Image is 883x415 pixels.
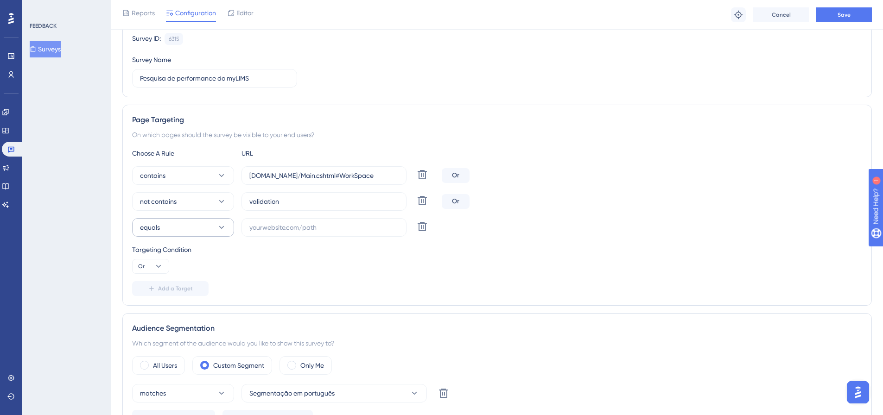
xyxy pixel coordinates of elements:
[442,168,470,183] div: Or
[140,170,165,181] span: contains
[249,388,335,399] span: Segmentação em português
[132,338,862,349] div: Which segment of the audience would you like to show this survey to?
[132,384,234,402] button: matches
[241,384,427,402] button: Segmentação em português
[132,33,161,45] div: Survey ID:
[22,2,58,13] span: Need Help?
[132,323,862,334] div: Audience Segmentation
[753,7,809,22] button: Cancel
[249,196,399,207] input: yourwebsite.com/path
[169,35,179,43] div: 6315
[249,222,399,233] input: yourwebsite.com/path
[175,7,216,19] span: Configuration
[132,54,171,65] div: Survey Name
[844,378,872,406] iframe: UserGuiding AI Assistant Launcher
[132,114,862,126] div: Page Targeting
[838,11,851,19] span: Save
[64,5,67,12] div: 1
[442,194,470,209] div: Or
[132,129,862,140] div: On which pages should the survey be visible to your end users?
[132,259,169,274] button: Or
[153,360,177,371] label: All Users
[132,218,234,237] button: equals
[132,281,209,296] button: Add a Target
[132,166,234,185] button: contains
[132,7,155,19] span: Reports
[132,148,234,159] div: Choose A Rule
[140,196,177,207] span: not contains
[241,148,343,159] div: URL
[249,170,399,181] input: yourwebsite.com/path
[140,222,160,233] span: equals
[140,73,289,83] input: Type your Survey name
[30,41,61,57] button: Surveys
[816,7,872,22] button: Save
[300,360,324,371] label: Only Me
[213,360,264,371] label: Custom Segment
[772,11,791,19] span: Cancel
[158,285,193,292] span: Add a Target
[132,192,234,211] button: not contains
[132,244,862,255] div: Targeting Condition
[30,22,57,30] div: FEEDBACK
[140,388,166,399] span: matches
[236,7,254,19] span: Editor
[138,263,145,270] span: Or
